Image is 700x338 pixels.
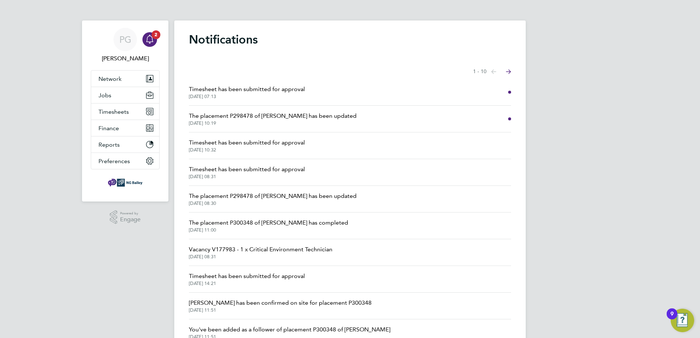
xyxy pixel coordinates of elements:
[189,325,390,334] span: You've been added as a follower of placement P300348 of [PERSON_NAME]
[152,30,160,39] span: 2
[189,112,357,126] a: The placement P298478 of [PERSON_NAME] has been updated[DATE] 10:19
[189,298,372,313] a: [PERSON_NAME] has been confirmed on site for placement P300348[DATE] 11:51
[142,28,157,51] a: 2
[119,35,131,44] span: PG
[91,54,160,63] span: Phil Garland
[91,87,159,103] button: Jobs
[91,136,159,153] button: Reports
[98,92,111,99] span: Jobs
[189,112,357,120] span: The placement P298478 of [PERSON_NAME] has been updated
[189,165,305,180] a: Timesheet has been submitted for approval[DATE] 08:31
[91,71,159,87] button: Network
[189,281,305,286] span: [DATE] 14:21
[82,20,168,202] nav: Main navigation
[189,272,305,281] span: Timesheet has been submitted for approval
[189,165,305,174] span: Timesheet has been submitted for approval
[120,217,141,223] span: Engage
[91,120,159,136] button: Finance
[189,227,348,233] span: [DATE] 11:00
[189,32,511,47] h1: Notifications
[110,210,141,224] a: Powered byEngage
[189,85,305,94] span: Timesheet has been submitted for approval
[91,177,160,188] a: Go to home page
[189,192,357,206] a: The placement P298478 of [PERSON_NAME] has been updated[DATE] 08:30
[98,75,122,82] span: Network
[189,200,357,206] span: [DATE] 08:30
[189,218,348,227] span: The placement P300348 of [PERSON_NAME] has completed
[98,125,119,132] span: Finance
[98,158,130,165] span: Preferences
[189,120,357,126] span: [DATE] 10:19
[189,94,305,99] span: [DATE] 07:13
[120,210,141,217] span: Powered by
[91,104,159,120] button: Timesheets
[189,245,332,254] span: Vacancy V177983 - 1 x Critical Environment Technician
[108,177,142,188] img: ngbailey-logo-retina.png
[189,272,305,286] a: Timesheet has been submitted for approval[DATE] 14:21
[189,245,332,260] a: Vacancy V177983 - 1 x Critical Environment Technician[DATE] 08:31
[91,28,160,63] a: PG[PERSON_NAME]
[189,174,305,180] span: [DATE] 08:31
[189,298,372,307] span: [PERSON_NAME] has been confirmed on site for placement P300348
[98,108,129,115] span: Timesheets
[671,309,694,332] button: Open Resource Center, 9 new notifications
[189,85,305,99] a: Timesheet has been submitted for approval[DATE] 07:13
[189,192,357,200] span: The placement P298478 of [PERSON_NAME] has been updated
[189,138,305,147] span: Timesheet has been submitted for approval
[189,147,305,153] span: [DATE] 10:32
[189,138,305,153] a: Timesheet has been submitted for approval[DATE] 10:32
[189,307,372,313] span: [DATE] 11:51
[189,254,332,260] span: [DATE] 08:31
[98,141,120,148] span: Reports
[473,64,511,79] nav: Select page of notifications list
[91,153,159,169] button: Preferences
[473,68,487,75] span: 1 - 10
[670,314,674,323] div: 9
[189,218,348,233] a: The placement P300348 of [PERSON_NAME] has completed[DATE] 11:00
